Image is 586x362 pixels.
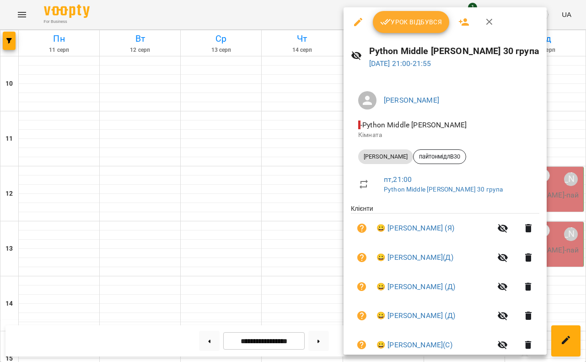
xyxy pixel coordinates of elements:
a: 😀 [PERSON_NAME](С) [376,340,452,351]
a: пт , 21:00 [384,175,412,184]
a: 😀 [PERSON_NAME] (Д) [376,281,455,292]
a: 😀 [PERSON_NAME] (Д) [376,310,455,321]
button: Візит ще не сплачено. Додати оплату? [351,305,373,327]
a: 😀 [PERSON_NAME] (Я) [376,223,454,234]
div: пайтонмідлВ30 [413,149,466,164]
button: Візит ще не сплачено. Додати оплату? [351,217,373,239]
a: 😀 [PERSON_NAME](Д) [376,252,453,263]
button: Урок відбувся [373,11,450,33]
span: [PERSON_NAME] [358,153,413,161]
a: [PERSON_NAME] [384,96,439,104]
p: Кімната [358,131,532,140]
span: пайтонмідлВ30 [414,153,466,161]
a: Python Middle [PERSON_NAME] 30 група [384,186,503,193]
button: Візит ще не сплачено. Додати оплату? [351,334,373,356]
span: - Python Middle [PERSON_NAME] [358,121,468,129]
h6: Python Middle [PERSON_NAME] 30 група [369,44,539,58]
span: Урок відбувся [380,16,442,27]
a: [DATE] 21:00-21:55 [369,59,431,68]
button: Візит ще не сплачено. Додати оплату? [351,247,373,269]
button: Візит ще не сплачено. Додати оплату? [351,276,373,298]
